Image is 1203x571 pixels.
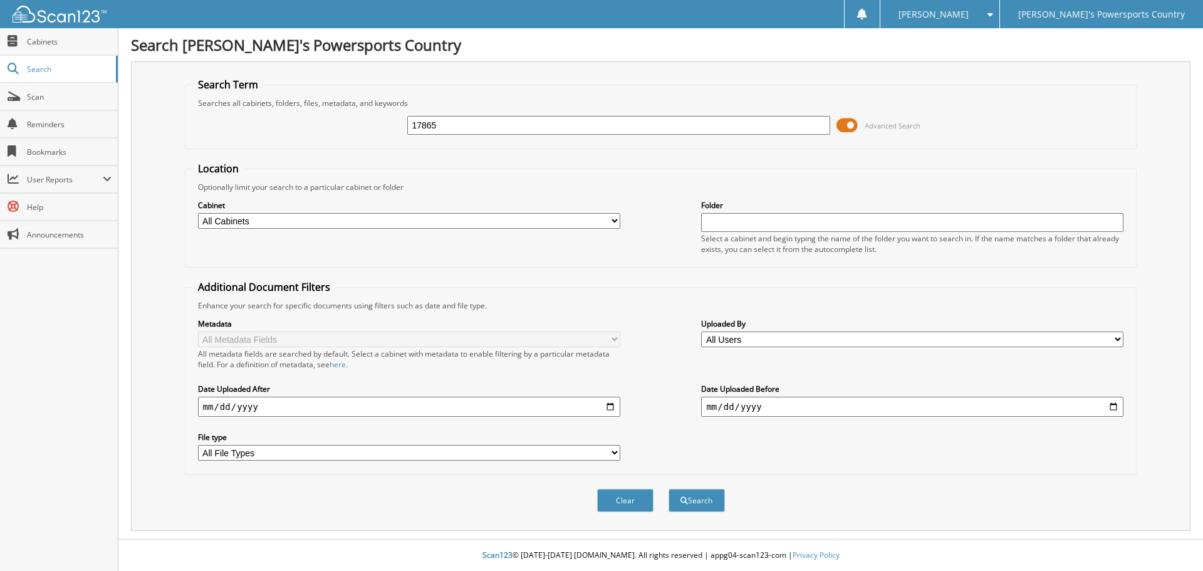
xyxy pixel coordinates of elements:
[27,202,112,212] span: Help
[865,121,920,130] span: Advanced Search
[898,11,969,18] span: [PERSON_NAME]
[198,397,620,417] input: start
[192,182,1130,192] div: Optionally limit your search to a particular cabinet or folder
[701,397,1123,417] input: end
[27,92,112,102] span: Scan
[192,98,1130,108] div: Searches all cabinets, folders, files, metadata, and keywords
[198,348,620,370] div: All metadata fields are searched by default. Select a cabinet with metadata to enable filtering b...
[330,359,346,370] a: here
[1018,11,1185,18] span: [PERSON_NAME]'s Powersports Country
[131,34,1190,55] h1: Search [PERSON_NAME]'s Powersports Country
[669,489,725,512] button: Search
[13,6,107,23] img: scan123-logo-white.svg
[27,147,112,157] span: Bookmarks
[27,36,112,47] span: Cabinets
[482,550,513,560] span: Scan123
[1140,511,1203,571] iframe: Chat Widget
[27,174,103,185] span: User Reports
[701,200,1123,211] label: Folder
[192,300,1130,311] div: Enhance your search for specific documents using filters such as date and file type.
[27,229,112,240] span: Announcements
[118,540,1203,571] div: © [DATE]-[DATE] [DOMAIN_NAME]. All rights reserved | appg04-scan123-com |
[198,200,620,211] label: Cabinet
[701,384,1123,394] label: Date Uploaded Before
[198,384,620,394] label: Date Uploaded After
[793,550,840,560] a: Privacy Policy
[192,78,264,92] legend: Search Term
[198,318,620,329] label: Metadata
[27,64,110,75] span: Search
[701,233,1123,254] div: Select a cabinet and begin typing the name of the folder you want to search in. If the name match...
[597,489,654,512] button: Clear
[192,162,245,175] legend: Location
[27,119,112,130] span: Reminders
[192,280,336,294] legend: Additional Document Filters
[701,318,1123,329] label: Uploaded By
[198,432,620,443] label: File type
